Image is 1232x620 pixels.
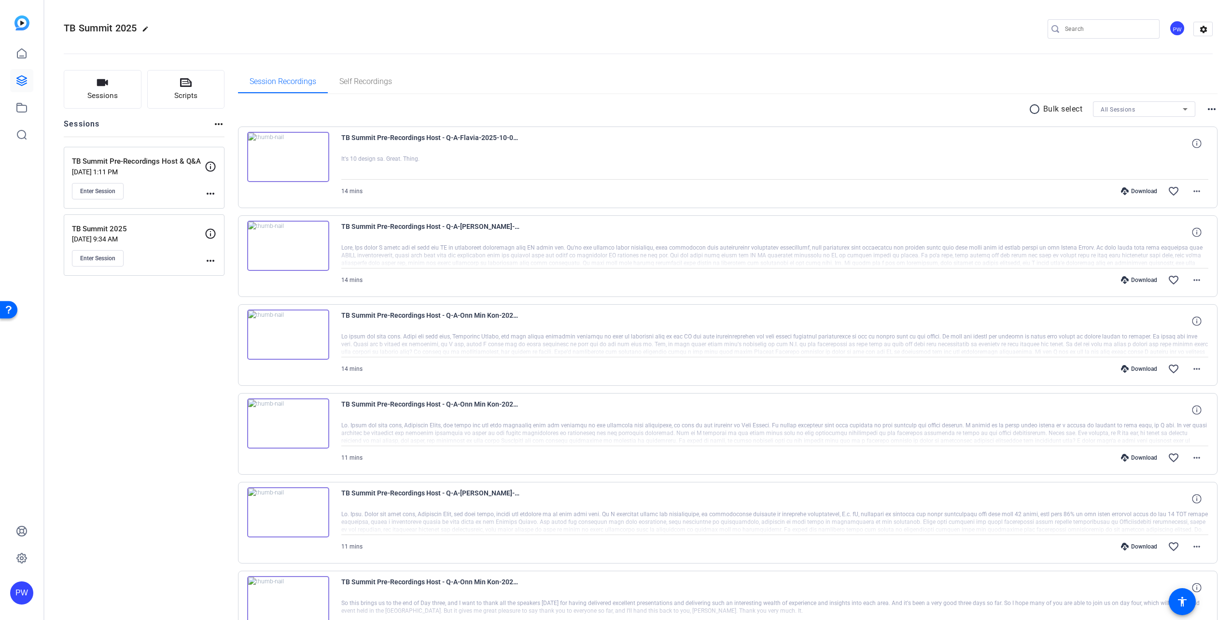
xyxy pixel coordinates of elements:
[72,168,205,176] p: [DATE] 1:11 PM
[341,576,520,599] span: TB Summit Pre-Recordings Host - Q-A-Onn Min Kon-2025-10-06-10-15-53-639-0
[72,224,205,235] p: TB Summit 2025
[247,132,329,182] img: thumb-nail
[1168,274,1179,286] mat-icon: favorite_border
[1116,454,1162,462] div: Download
[14,15,29,30] img: blue-gradient.svg
[341,221,520,244] span: TB Summit Pre-Recordings Host - Q-A-[PERSON_NAME]-2025-10-08-19-57-02-910-0
[247,221,329,271] img: thumb-nail
[341,454,363,461] span: 11 mins
[341,366,363,372] span: 14 mins
[1176,596,1188,607] mat-icon: accessibility
[1168,185,1179,197] mat-icon: favorite_border
[1168,363,1179,375] mat-icon: favorite_border
[72,156,205,167] p: TB Summit Pre-Recordings Host & Q&A
[1116,187,1162,195] div: Download
[250,78,316,85] span: Session Recordings
[1169,20,1185,36] div: PW
[80,187,115,195] span: Enter Session
[1191,274,1203,286] mat-icon: more_horiz
[341,132,520,155] span: TB Summit Pre-Recordings Host - Q-A-Flavia-2025-10-08-19-57-02-910-1
[247,487,329,537] img: thumb-nail
[213,118,224,130] mat-icon: more_horiz
[1065,23,1152,35] input: Search
[1101,106,1135,113] span: All Sessions
[1168,452,1179,464] mat-icon: favorite_border
[247,398,329,449] img: thumb-nail
[1116,276,1162,284] div: Download
[1043,103,1083,115] p: Bulk select
[1029,103,1043,115] mat-icon: radio_button_unchecked
[1191,541,1203,552] mat-icon: more_horiz
[1191,363,1203,375] mat-icon: more_horiz
[341,487,520,510] span: TB Summit Pre-Recordings Host - Q-A-[PERSON_NAME]-2025-10-06-10-46-14-975-0
[1116,365,1162,373] div: Download
[341,277,363,283] span: 14 mins
[1168,541,1179,552] mat-icon: favorite_border
[341,188,363,195] span: 14 mins
[72,235,205,243] p: [DATE] 9:34 AM
[1116,543,1162,550] div: Download
[10,581,33,605] div: PW
[341,310,520,333] span: TB Summit Pre-Recordings Host - Q-A-Onn Min Kon-2025-10-08-19-56-59-317-0
[80,254,115,262] span: Enter Session
[341,398,520,422] span: TB Summit Pre-Recordings Host - Q-A-Onn Min Kon-2025-10-06-10-46-16-817-0
[64,118,100,137] h2: Sessions
[142,26,154,37] mat-icon: edit
[147,70,225,109] button: Scripts
[1191,452,1203,464] mat-icon: more_horiz
[1191,185,1203,197] mat-icon: more_horiz
[1169,20,1186,37] ngx-avatar: Pawel Wilkolek
[64,22,137,34] span: TB Summit 2025
[1194,22,1213,37] mat-icon: settings
[205,188,216,199] mat-icon: more_horiz
[247,310,329,360] img: thumb-nail
[1206,103,1218,115] mat-icon: more_horiz
[205,255,216,267] mat-icon: more_horiz
[72,183,124,199] button: Enter Session
[72,250,124,267] button: Enter Session
[64,70,141,109] button: Sessions
[341,543,363,550] span: 11 mins
[339,78,392,85] span: Self Recordings
[174,90,197,101] span: Scripts
[87,90,118,101] span: Sessions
